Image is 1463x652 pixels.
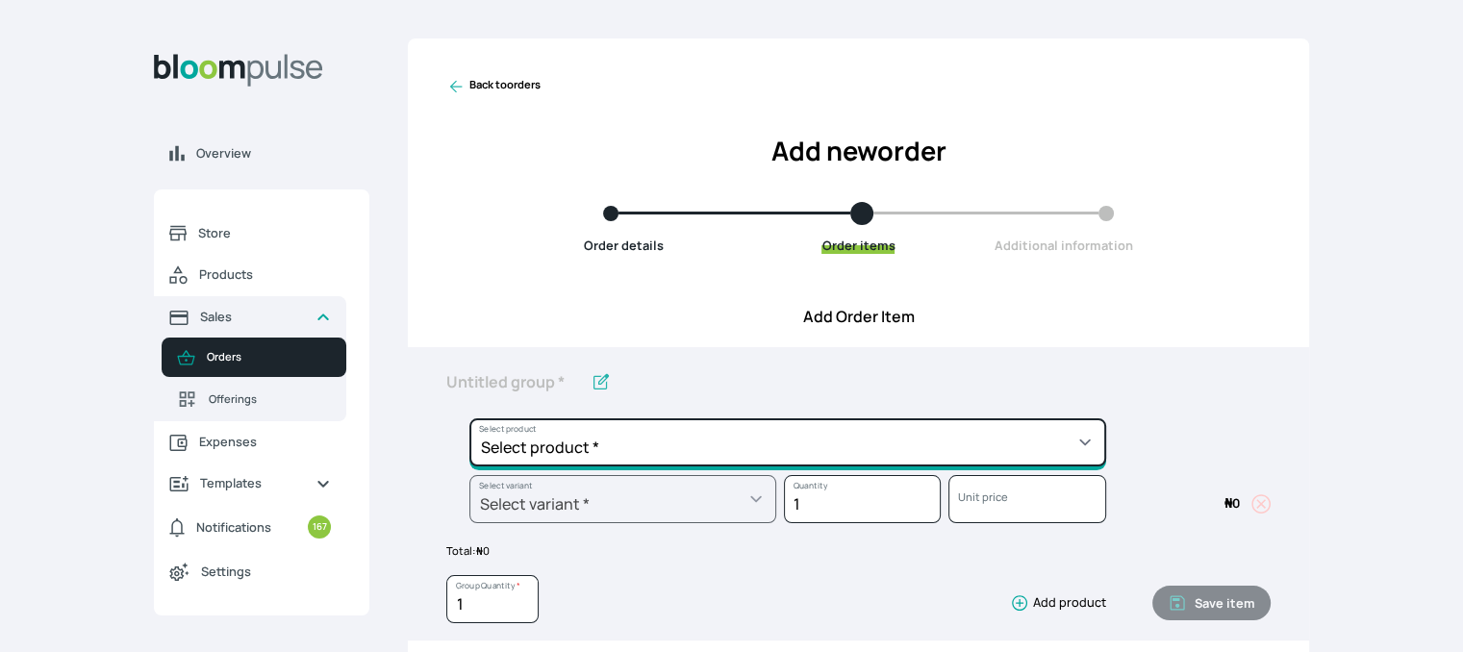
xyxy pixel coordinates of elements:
span: 0 [476,543,490,558]
span: Expenses [199,433,331,451]
span: Templates [200,474,300,492]
a: Back toorders [446,77,541,96]
span: Offerings [209,391,331,408]
aside: Sidebar [154,38,369,629]
button: Add product [1002,593,1106,613]
a: Expenses [154,421,346,463]
span: Overview [196,144,354,163]
span: Notifications [196,518,271,537]
a: Offerings [162,377,346,421]
span: 0 [1224,494,1240,512]
input: Untitled group * [446,363,583,403]
a: Templates [154,463,346,504]
span: ₦ [1224,494,1232,512]
span: Orders [207,349,331,365]
a: Products [154,254,346,296]
span: Store [198,224,331,242]
span: Sales [200,308,300,326]
img: Bloom Logo [154,54,323,87]
h4: Add Order Item [408,305,1309,328]
span: Order items [821,237,895,254]
span: Order details [584,237,664,254]
a: Overview [154,133,369,174]
p: Total: [446,543,1271,560]
span: Products [199,265,331,284]
span: Additional information [995,237,1133,254]
a: Store [154,213,346,254]
h2: Add new order [446,132,1271,171]
span: ₦ [476,543,483,558]
button: Save item [1152,586,1271,620]
span: Settings [201,563,331,581]
a: Notifications167 [154,504,346,550]
small: 167 [308,515,331,539]
a: Orders [162,338,346,377]
a: Settings [154,550,346,592]
a: Sales [154,296,346,338]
